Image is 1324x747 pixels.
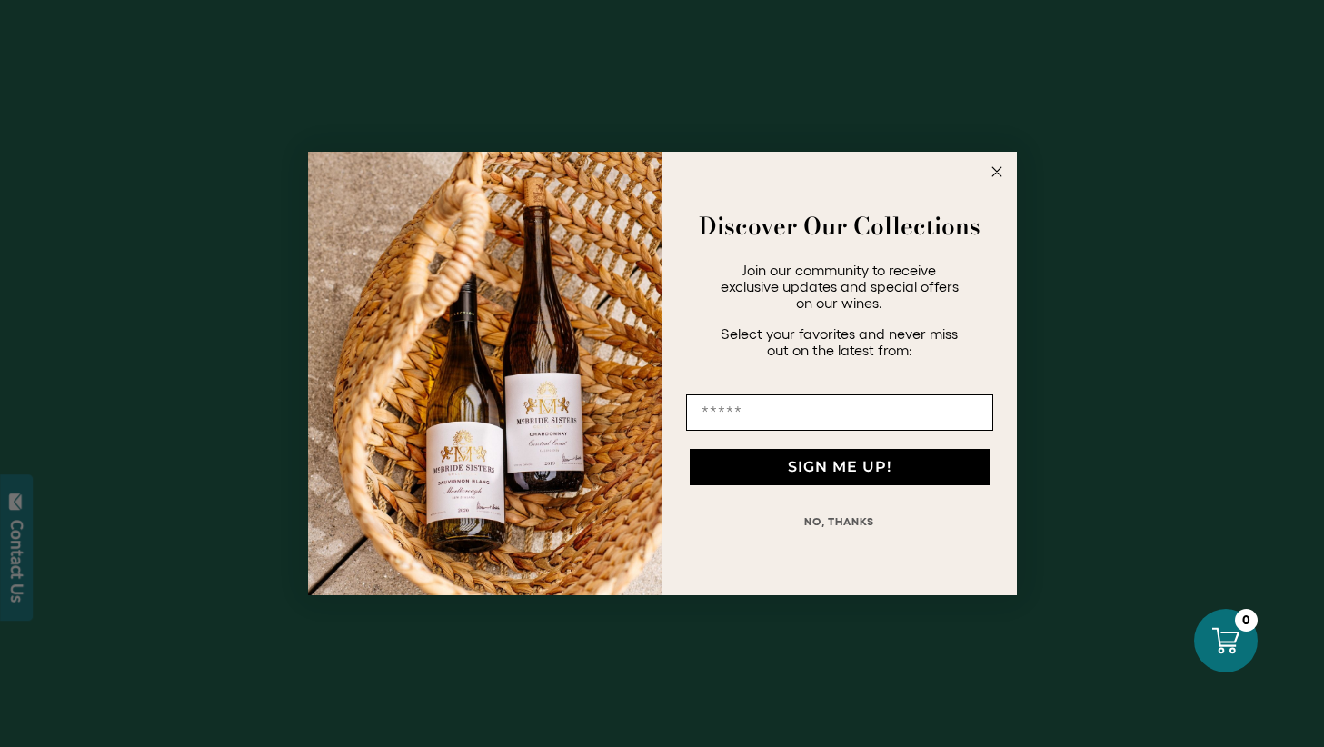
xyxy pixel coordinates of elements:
[686,503,993,540] button: NO, THANKS
[308,152,662,595] img: 42653730-7e35-4af7-a99d-12bf478283cf.jpeg
[721,262,959,311] span: Join our community to receive exclusive updates and special offers on our wines.
[690,449,990,485] button: SIGN ME UP!
[986,161,1008,183] button: Close dialog
[686,394,993,431] input: Email
[699,208,981,244] strong: Discover Our Collections
[721,325,958,358] span: Select your favorites and never miss out on the latest from:
[1235,609,1258,632] div: 0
